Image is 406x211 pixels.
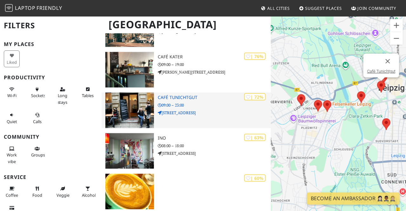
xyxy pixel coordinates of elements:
span: Join Community [357,5,396,11]
button: Work vibe [4,143,20,167]
a: LaptopFriendly LaptopFriendly [5,3,62,14]
span: Friendly [37,4,62,11]
button: Wi-Fi [4,84,20,101]
h3: Productivity [4,75,98,81]
button: Zoom out [390,32,403,45]
p: [STREET_ADDRESS] [158,150,270,156]
h3: Community [4,134,98,140]
button: Food [29,183,45,200]
h3: My Places [4,41,98,47]
h3: Service [4,174,98,180]
span: Long stays [58,93,68,105]
span: Laptop [15,4,36,11]
a: INO | 63% INO 08:00 – 18:00 [STREET_ADDRESS] [102,133,271,169]
img: LaptopFriendly [5,4,13,12]
div: | 76% [244,53,266,60]
h3: Café Tunichtgut [158,95,270,100]
a: Café Kater | 76% Café Kater 09:00 – 19:00 [PERSON_NAME][STREET_ADDRESS] [102,52,271,88]
a: Café Tunichtgut [367,69,395,74]
p: 09:00 – 19:00 [158,62,270,68]
img: INO [105,133,154,169]
span: People working [7,152,17,164]
span: Veggie [57,192,70,198]
img: Café Tunichtgut [105,93,154,128]
span: All Cities [267,5,290,11]
span: Power sockets [31,93,46,98]
h2: Filters [4,16,98,35]
h3: Café Kater [158,54,270,60]
button: Coffee [4,183,20,200]
span: Quiet [7,119,17,124]
p: [STREET_ADDRESS] [158,110,270,116]
span: Stable Wi-Fi [7,93,17,98]
button: Sockets [29,84,45,101]
a: Suggest Places [296,3,345,14]
h3: INO [158,135,270,141]
span: Group tables [31,152,45,158]
button: Groups [29,143,45,160]
p: 09:00 – 23:00 [158,102,270,108]
a: Join Community [349,3,399,14]
a: All Cities [258,3,292,14]
p: [PERSON_NAME][STREET_ADDRESS] [158,69,270,75]
div: | 60% [244,175,266,182]
span: Coffee [6,192,18,198]
button: Veggie [55,183,70,200]
span: Food [32,192,42,198]
div: | 72% [244,93,266,101]
button: Close [380,54,395,69]
div: | 63% [244,134,266,141]
span: Video/audio calls [33,119,42,124]
button: Zoom in [390,19,403,32]
button: Tables [80,84,96,101]
button: Long stays [55,84,70,107]
span: Alcohol [82,192,96,198]
span: Work-friendly tables [82,93,94,98]
button: Calls [29,110,45,127]
h1: [GEOGRAPHIC_DATA] [103,16,270,33]
span: Suggest Places [305,5,342,11]
button: Alcohol [80,183,96,200]
img: Café Kater [105,52,154,88]
a: Café Tunichtgut | 72% Café Tunichtgut 09:00 – 23:00 [STREET_ADDRESS] [102,93,271,128]
img: Café NiMo [105,174,154,209]
p: 08:00 – 18:00 [158,143,270,149]
button: Quiet [4,110,20,127]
